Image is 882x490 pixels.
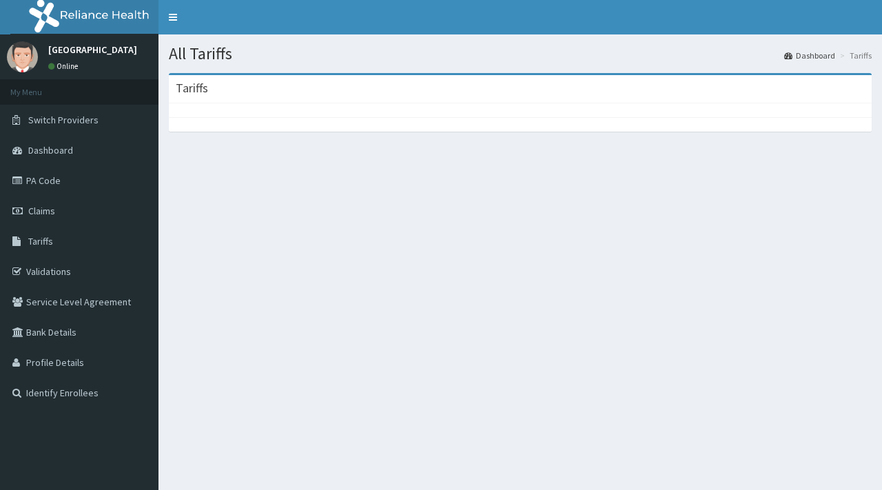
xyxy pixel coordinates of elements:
a: Dashboard [784,50,835,61]
h3: Tariffs [176,82,208,94]
p: [GEOGRAPHIC_DATA] [48,45,137,54]
h1: All Tariffs [169,45,872,63]
img: User Image [7,41,38,72]
span: Claims [28,205,55,217]
span: Switch Providers [28,114,99,126]
span: Dashboard [28,144,73,156]
a: Online [48,61,81,71]
li: Tariffs [837,50,872,61]
span: Tariffs [28,235,53,247]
